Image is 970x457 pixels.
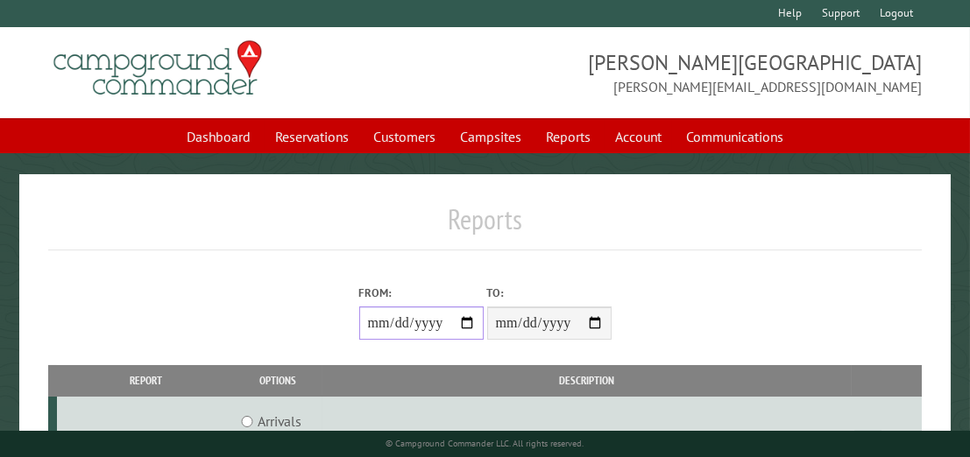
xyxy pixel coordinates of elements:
img: website_grey.svg [28,46,42,60]
img: tab_keywords_by_traffic_grey.svg [174,102,188,116]
th: Description [322,365,852,396]
label: Arrivals [258,411,301,432]
img: Campground Commander [48,34,267,102]
a: Reservations [265,120,359,153]
label: To: [487,285,612,301]
a: Communications [676,120,794,153]
img: logo_orange.svg [28,28,42,42]
a: Customers [363,120,446,153]
div: Domain: [DOMAIN_NAME] [46,46,193,60]
a: Account [605,120,672,153]
img: tab_domain_overview_orange.svg [47,102,61,116]
h1: Reports [48,202,921,250]
span: [PERSON_NAME][GEOGRAPHIC_DATA] [PERSON_NAME][EMAIL_ADDRESS][DOMAIN_NAME] [485,48,922,97]
th: Report [57,365,234,396]
a: Campsites [450,120,532,153]
div: Keywords by Traffic [194,103,295,115]
div: Domain Overview [67,103,157,115]
a: Reports [535,120,601,153]
a: Dashboard [176,120,261,153]
th: Options [234,365,322,396]
label: From: [359,285,484,301]
small: © Campground Commander LLC. All rights reserved. [386,438,584,449]
div: v 4.0.25 [49,28,86,42]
